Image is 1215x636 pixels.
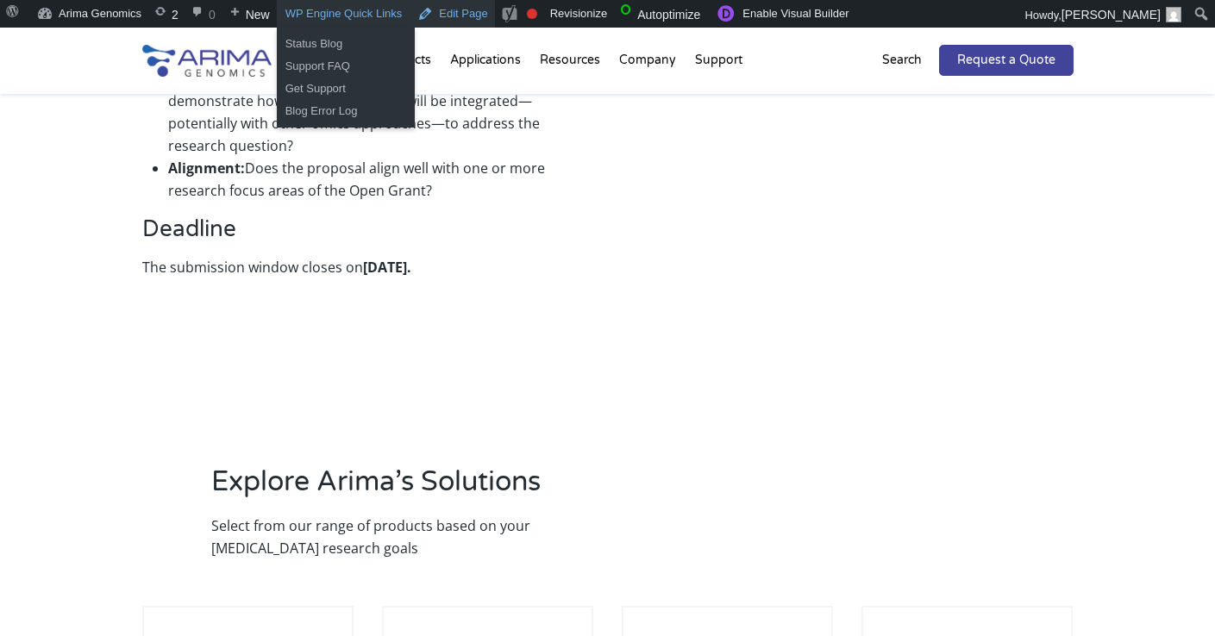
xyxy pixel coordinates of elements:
[211,514,582,559] p: Select from our range of products based on your [MEDICAL_DATA] research goals
[142,256,582,278] p: The submission window closes on
[277,33,415,55] a: Status Blog
[20,591,41,608] span: Kits
[939,45,1074,76] a: Request a Quote
[4,615,16,627] input: Services
[277,100,415,122] a: Blog Error Log
[277,78,415,100] a: Get Support
[882,49,922,72] p: Search
[211,463,582,514] h2: Explore Arima’s Solutions
[20,613,68,630] span: Services
[4,594,16,605] input: Kits
[363,258,411,277] strong: [DATE].
[168,67,582,157] p: Is the project design practical, and does it demonstrate how Arima technology will be integrated—...
[142,215,582,256] h3: Deadline
[168,159,245,178] strong: Alignment:
[168,157,582,202] p: Does the proposal align well with one or more research focus areas of the Open Grant?
[1062,8,1161,22] span: [PERSON_NAME]
[142,45,272,77] img: Arima-Genomics-logo
[277,55,415,78] a: Support FAQ
[527,9,537,19] div: Focus keyphrase not set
